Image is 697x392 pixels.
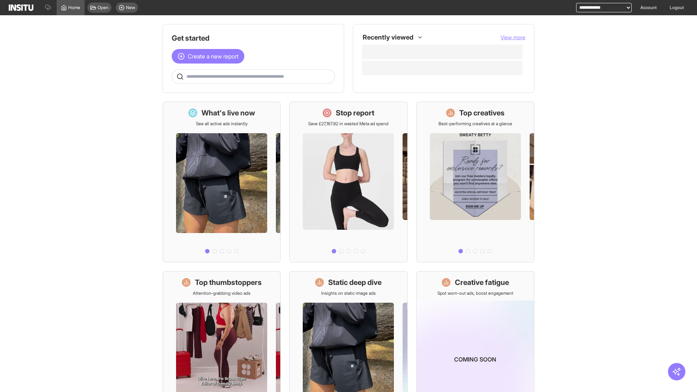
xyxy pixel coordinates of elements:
h1: What's live now [201,108,255,118]
p: See all active ads instantly [196,121,248,127]
span: Create a new report [188,52,239,61]
h1: Top thumbstoppers [195,277,262,287]
h1: Top creatives [459,108,505,118]
p: Attention-grabbing video ads [193,290,250,296]
h1: Static deep dive [328,277,382,287]
span: Home [68,5,80,11]
p: Best-performing creatives at a glance [439,121,512,127]
button: Create a new report [172,49,244,64]
h1: Get started [172,33,335,43]
span: View more [501,34,525,40]
span: Open [98,5,109,11]
a: Top creativesBest-performing creatives at a glance [416,102,534,262]
p: Insights on static image ads [321,290,376,296]
h1: Stop report [336,108,374,118]
span: New [126,5,135,11]
a: Stop reportSave £27,167.82 in wasted Meta ad spend [289,102,407,262]
button: View more [501,34,525,41]
a: What's live nowSee all active ads instantly [163,102,281,262]
img: Logo [9,4,33,11]
p: Save £27,167.82 in wasted Meta ad spend [308,121,388,127]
